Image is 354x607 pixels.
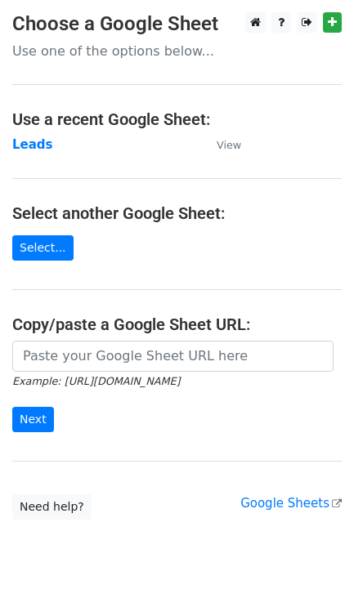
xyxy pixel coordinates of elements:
h4: Copy/paste a Google Sheet URL: [12,315,342,334]
input: Paste your Google Sheet URL here [12,341,334,372]
p: Use one of the options below... [12,42,342,60]
a: Google Sheets [240,496,342,511]
a: Need help? [12,494,92,520]
small: Example: [URL][DOMAIN_NAME] [12,375,180,387]
h4: Select another Google Sheet: [12,203,342,223]
h4: Use a recent Google Sheet: [12,109,342,129]
small: View [217,139,241,151]
a: Select... [12,235,74,261]
a: View [200,137,241,152]
input: Next [12,407,54,432]
a: Leads [12,137,53,152]
h3: Choose a Google Sheet [12,12,342,36]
